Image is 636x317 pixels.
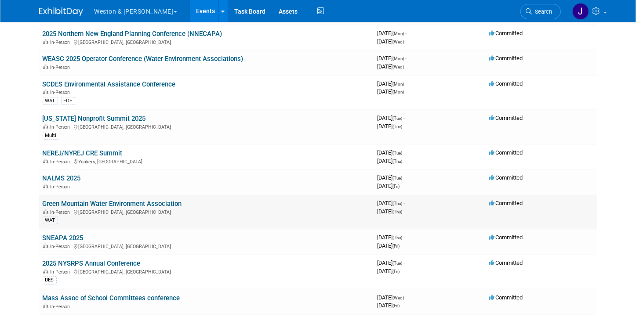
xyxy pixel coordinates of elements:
[51,124,73,130] span: In-Person
[393,303,400,308] span: (Fri)
[393,201,403,206] span: (Thu)
[378,88,404,95] span: [DATE]
[393,82,404,86] span: (Mon)
[43,55,243,63] a: WEASC 2025 Operator Conference (Water Environment Associations)
[406,30,407,36] span: -
[43,123,371,130] div: [GEOGRAPHIC_DATA], [GEOGRAPHIC_DATA]
[489,200,523,206] span: Committed
[393,295,404,300] span: (Wed)
[43,209,48,214] img: In-Person Event
[406,294,407,301] span: -
[43,124,48,129] img: In-Person Event
[489,115,523,121] span: Committed
[43,276,57,284] div: DES
[378,200,405,206] span: [DATE]
[393,56,404,61] span: (Mon)
[404,259,405,266] span: -
[378,80,407,87] span: [DATE]
[378,259,405,266] span: [DATE]
[51,209,73,215] span: In-Person
[393,31,404,36] span: (Mon)
[378,149,405,156] span: [DATE]
[43,159,48,163] img: In-Person Event
[43,65,48,69] img: In-Person Event
[51,90,73,95] span: In-Person
[393,209,403,214] span: (Thu)
[378,302,400,309] span: [DATE]
[393,184,400,189] span: (Fri)
[378,242,400,249] span: [DATE]
[43,269,48,274] img: In-Person Event
[520,4,561,19] a: Search
[378,30,407,36] span: [DATE]
[51,159,73,165] span: In-Person
[393,90,404,94] span: (Mon)
[43,268,371,275] div: [GEOGRAPHIC_DATA], [GEOGRAPHIC_DATA]
[393,65,404,69] span: (Wed)
[393,151,403,155] span: (Tue)
[404,174,405,181] span: -
[378,268,400,274] span: [DATE]
[393,244,400,249] span: (Fri)
[39,7,83,16] img: ExhibitDay
[43,30,222,38] a: 2025 Northern New England Planning Conference (NNECAPA)
[532,8,552,15] span: Search
[51,40,73,45] span: In-Person
[43,184,48,188] img: In-Person Event
[489,55,523,61] span: Committed
[43,80,176,88] a: SCDES Environmental Assistance Conference
[43,208,371,215] div: [GEOGRAPHIC_DATA], [GEOGRAPHIC_DATA]
[43,149,123,157] a: NEREJ/NYREJ CRE Summit
[43,97,58,105] div: WAT
[43,40,48,44] img: In-Person Event
[406,80,407,87] span: -
[43,242,371,249] div: [GEOGRAPHIC_DATA], [GEOGRAPHIC_DATA]
[378,234,405,241] span: [DATE]
[393,116,403,121] span: (Tue)
[43,244,48,248] img: In-Person Event
[393,40,404,44] span: (Wed)
[404,149,405,156] span: -
[393,235,403,240] span: (Thu)
[489,30,523,36] span: Committed
[489,234,523,241] span: Committed
[393,261,403,266] span: (Tue)
[51,65,73,70] span: In-Person
[393,176,403,180] span: (Tue)
[378,63,404,70] span: [DATE]
[572,3,589,20] img: Janet Ruggles-Power
[489,149,523,156] span: Committed
[378,183,400,189] span: [DATE]
[378,158,403,164] span: [DATE]
[51,244,73,249] span: In-Person
[378,115,405,121] span: [DATE]
[43,259,141,267] a: 2025 NYSRPS Annual Conference
[43,158,371,165] div: Yonkers, [GEOGRAPHIC_DATA]
[404,234,405,241] span: -
[51,304,73,310] span: In-Person
[61,97,75,105] div: EGE
[51,269,73,275] span: In-Person
[43,115,146,122] a: [US_STATE] Nonprofit Summit 2025
[43,90,48,94] img: In-Person Event
[43,132,59,140] div: Multi
[489,259,523,266] span: Committed
[43,216,58,224] div: WAT
[393,124,403,129] span: (Tue)
[51,184,73,190] span: In-Person
[378,294,407,301] span: [DATE]
[43,234,84,242] a: SNEAPA 2025
[43,304,48,308] img: In-Person Event
[489,294,523,301] span: Committed
[378,55,407,61] span: [DATE]
[404,115,405,121] span: -
[43,38,371,45] div: [GEOGRAPHIC_DATA], [GEOGRAPHIC_DATA]
[378,208,403,215] span: [DATE]
[489,80,523,87] span: Committed
[406,55,407,61] span: -
[378,123,403,130] span: [DATE]
[489,174,523,181] span: Committed
[393,269,400,274] span: (Fri)
[393,159,403,164] span: (Thu)
[43,294,180,302] a: Mass Assoc of School Committees conference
